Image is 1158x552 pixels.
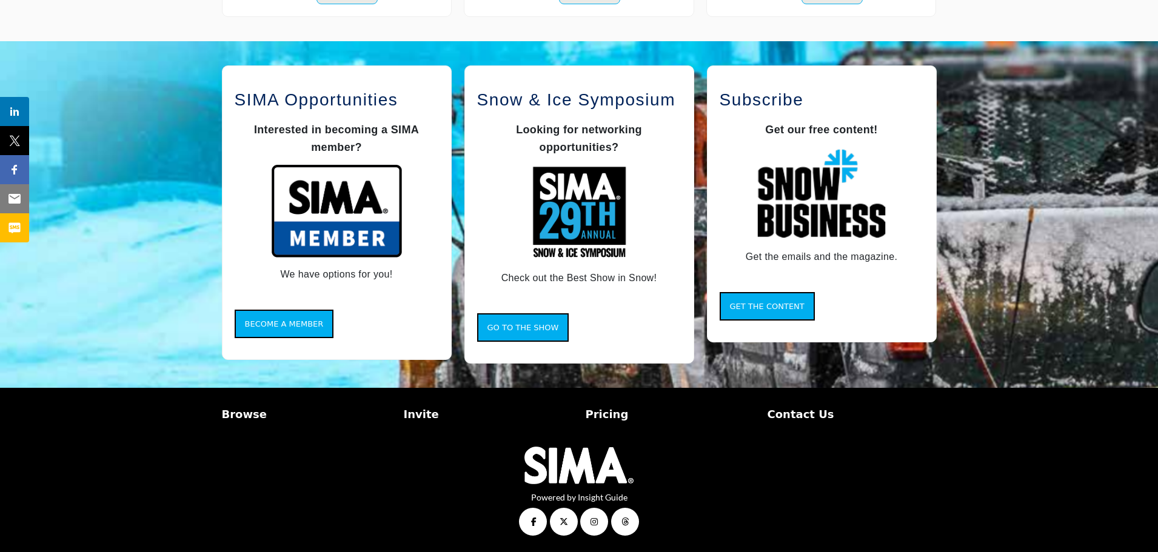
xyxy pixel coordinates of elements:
[768,406,937,422] a: Contact Us
[730,302,805,311] span: Get the Content
[477,270,681,287] p: Check out the Best Show in Snow!
[516,124,642,153] strong: Looking for networking opportunities?
[235,310,334,339] button: Become a Member
[550,508,578,536] a: Twitter Link
[720,292,815,321] button: Get the Content
[720,87,924,113] h2: Subscribe
[245,319,324,328] span: Become a Member
[611,508,639,536] a: Threads Link
[720,248,924,265] p: Get the emails and the magazine.
[235,87,439,113] h2: SIMA Opportunities
[477,87,681,113] h2: Snow & Ice Symposium
[586,406,755,422] a: Pricing
[519,508,547,536] a: Facebook Link
[765,124,877,136] strong: Get our free content!
[477,313,569,342] button: Go to the Show
[487,323,559,332] span: Go to the Show
[235,266,439,283] p: We have options for you!
[531,492,628,502] a: Powered by Insight Guide
[254,124,419,153] span: Interested in becoming a SIMA member?
[222,406,391,422] a: Browse
[524,447,634,484] img: No Site Logo
[404,406,573,422] a: Invite
[580,508,608,536] a: Instagram Link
